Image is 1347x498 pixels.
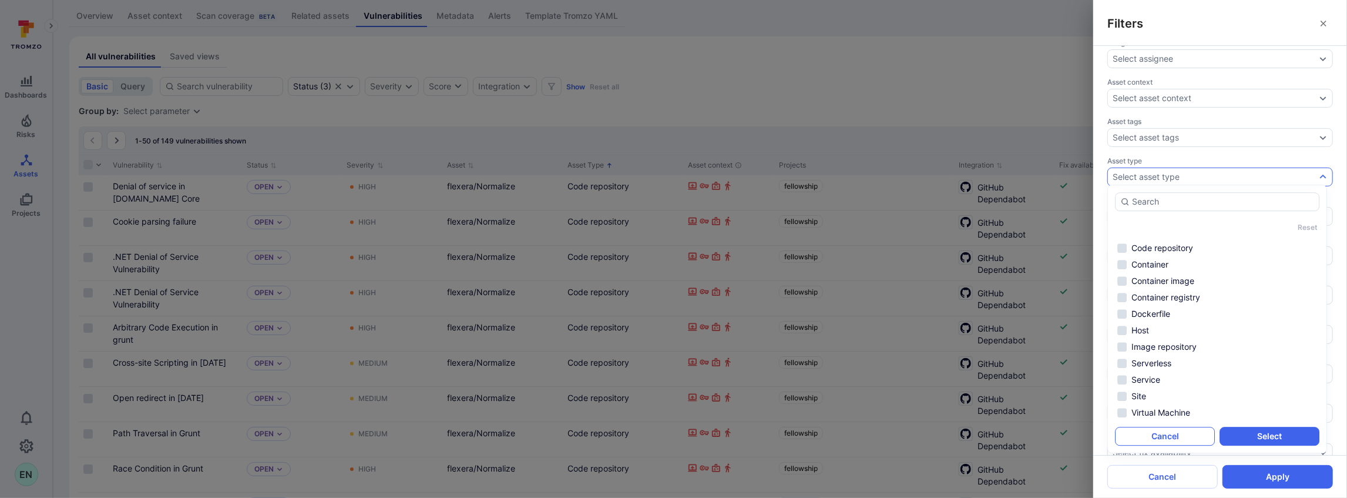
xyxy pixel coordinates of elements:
[1115,241,1320,255] li: Code repository
[1113,133,1316,142] button: Select asset tags
[1318,54,1328,63] button: Expand dropdown
[1115,427,1215,446] button: Cancel
[1113,54,1316,63] button: Select assignee
[1113,54,1173,63] div: Select assignee
[1113,172,1180,182] div: Select asset type
[1115,192,1319,446] div: autocomplete options
[1113,93,1191,103] div: Select asset context
[1115,290,1320,305] li: Container registry
[1107,465,1218,489] button: Cancel
[1222,465,1333,489] button: Apply
[1107,156,1333,165] span: Asset type
[1107,117,1333,126] span: Asset tags
[1115,323,1320,337] li: Host
[1115,373,1320,387] li: Service
[1115,307,1320,321] li: Dockerfile
[1318,133,1328,142] button: Expand dropdown
[1220,427,1319,446] button: Select
[1318,172,1328,182] button: Expand dropdown
[1318,93,1328,103] button: Expand dropdown
[1314,14,1333,33] button: close
[1115,406,1320,420] li: Virtual Machine
[1132,196,1314,208] input: Search
[1115,356,1320,370] li: Serverless
[1113,133,1179,142] div: Select asset tags
[1115,389,1320,403] li: Site
[1115,340,1320,354] li: Image repository
[1298,223,1318,232] button: Reset
[1107,15,1143,32] span: Filters
[1113,172,1316,182] button: Select asset type
[1107,78,1333,86] span: Asset context
[1113,93,1316,103] button: Select asset context
[1115,258,1320,272] li: Container
[1115,274,1320,288] li: Container image
[1115,225,1320,239] li: Code directory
